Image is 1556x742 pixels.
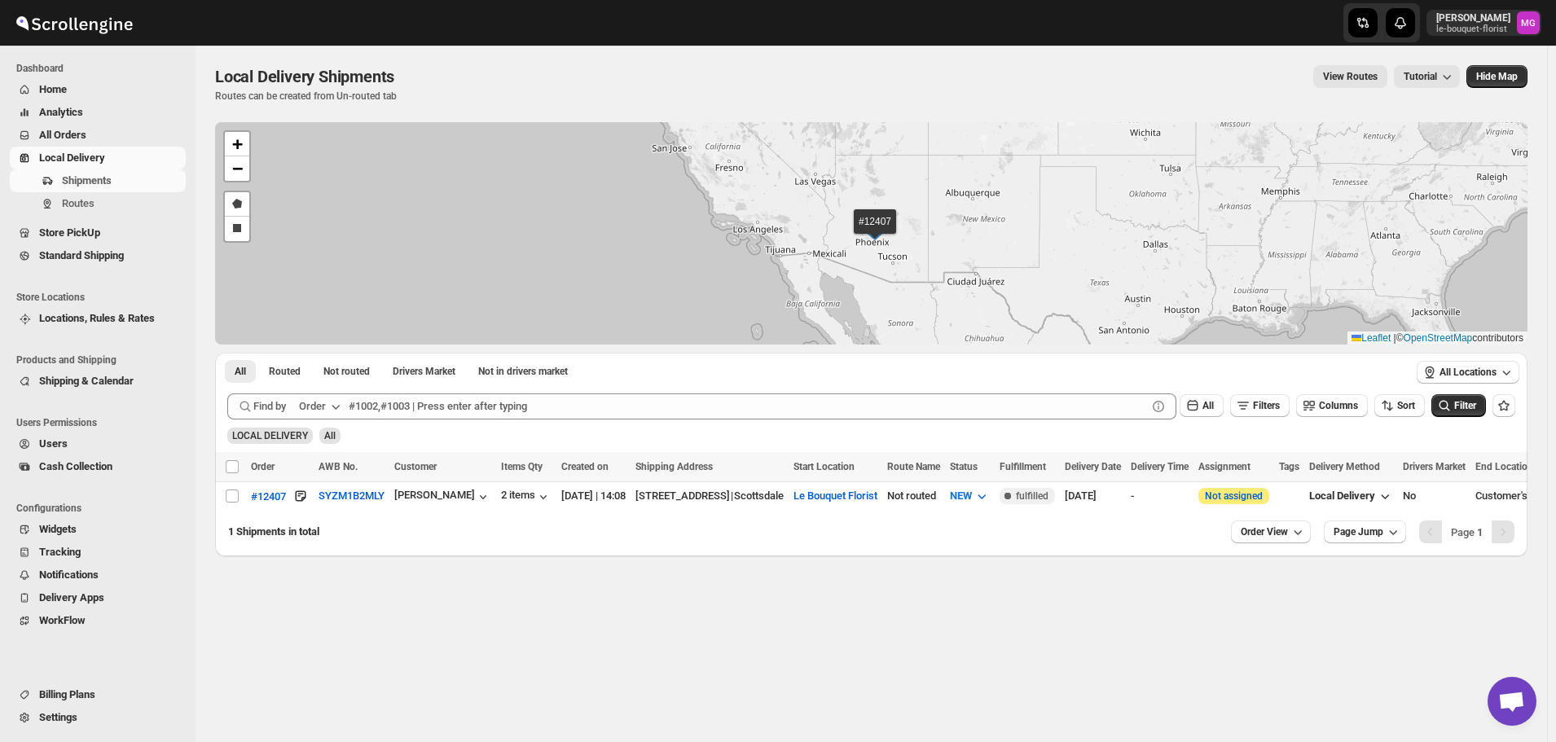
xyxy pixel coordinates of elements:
[10,541,186,564] button: Tracking
[1397,400,1415,411] span: Sort
[251,461,275,472] span: Order
[39,546,81,558] span: Tracking
[10,518,186,541] button: Widgets
[1404,332,1473,344] a: OpenStreetMap
[319,461,358,472] span: AWB No.
[39,312,155,324] span: Locations, Rules & Rates
[39,460,112,472] span: Cash Collection
[1521,18,1536,29] text: MG
[1016,490,1048,503] span: fulfilled
[394,489,491,505] button: [PERSON_NAME]
[1417,361,1519,384] button: All Locations
[39,129,86,141] span: All Orders
[1476,70,1518,83] span: Hide Map
[1454,400,1476,411] span: Filter
[1436,24,1510,34] p: le-bouquet-florist
[635,488,784,504] div: |
[1404,71,1437,82] span: Tutorial
[1253,400,1280,411] span: Filters
[16,416,187,429] span: Users Permissions
[793,490,877,502] button: Le Bouquet Florist
[1309,461,1380,472] span: Delivery Method
[289,393,354,419] button: Order
[235,365,246,378] span: All
[1488,677,1536,726] a: Open chat
[1374,394,1425,417] button: Sort
[1323,70,1378,83] span: View Routes
[501,489,552,505] div: 2 items
[16,62,187,75] span: Dashboard
[16,291,187,304] span: Store Locations
[39,569,99,581] span: Notifications
[1466,65,1527,88] button: Map action label
[39,249,124,261] span: Standard Shipping
[251,488,286,504] button: #12407
[259,360,310,383] button: Routed
[39,375,134,387] span: Shipping & Calendar
[10,307,186,330] button: Locations, Rules & Rates
[10,432,186,455] button: Users
[323,365,370,378] span: Not routed
[1313,65,1387,88] button: view route
[10,564,186,586] button: Notifications
[734,488,784,504] div: Scottsdale
[635,488,730,504] div: [STREET_ADDRESS]
[468,360,578,383] button: Un-claimable
[501,461,543,472] span: Items Qty
[940,483,1000,509] button: NEW
[1394,65,1460,88] button: Tutorial
[10,78,186,101] button: Home
[1241,525,1288,538] span: Order View
[228,525,319,538] span: 1 Shipments in total
[10,609,186,632] button: WorkFlow
[232,158,243,178] span: −
[1198,461,1251,472] span: Assignment
[10,169,186,192] button: Shipments
[225,192,249,217] a: Draw a polygon
[10,683,186,706] button: Billing Plans
[1477,526,1483,538] b: 1
[253,398,286,415] span: Find by
[1319,400,1358,411] span: Columns
[10,706,186,729] button: Settings
[1230,394,1290,417] button: Filters
[1065,488,1121,504] div: [DATE]
[10,124,186,147] button: All Orders
[10,586,186,609] button: Delivery Apps
[10,101,186,124] button: Analytics
[13,2,135,43] img: ScrollEngine
[39,437,68,450] span: Users
[10,370,186,393] button: Shipping & Calendar
[394,461,437,472] span: Customer
[314,360,380,383] button: Unrouted
[232,430,308,441] span: LOCAL DELIVERY
[215,90,401,103] p: Routes can be created from Un-routed tab
[215,67,394,86] span: Local Delivery Shipments
[10,455,186,478] button: Cash Collection
[225,360,256,383] button: All
[39,591,104,604] span: Delivery Apps
[1065,461,1121,472] span: Delivery Date
[10,192,186,215] button: Routes
[349,393,1147,419] input: #1002,#1003 | Press enter after typing
[1394,332,1396,344] span: |
[793,461,855,472] span: Start Location
[1131,488,1189,504] div: -
[1131,461,1189,472] span: Delivery Time
[887,488,940,504] div: Not routed
[1279,461,1299,472] span: Tags
[1436,11,1510,24] p: [PERSON_NAME]
[561,461,609,472] span: Created on
[225,156,249,181] a: Zoom out
[319,490,385,502] button: SYZM1B2MLY
[39,151,105,164] span: Local Delivery
[1403,488,1466,504] div: No
[269,365,301,378] span: Routed
[1426,10,1541,36] button: User menu
[1419,520,1514,543] nav: Pagination
[16,353,187,367] span: Products and Shipping
[383,360,465,383] button: Claimable
[1309,490,1375,502] span: Local Delivery
[1299,483,1403,509] button: Local Delivery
